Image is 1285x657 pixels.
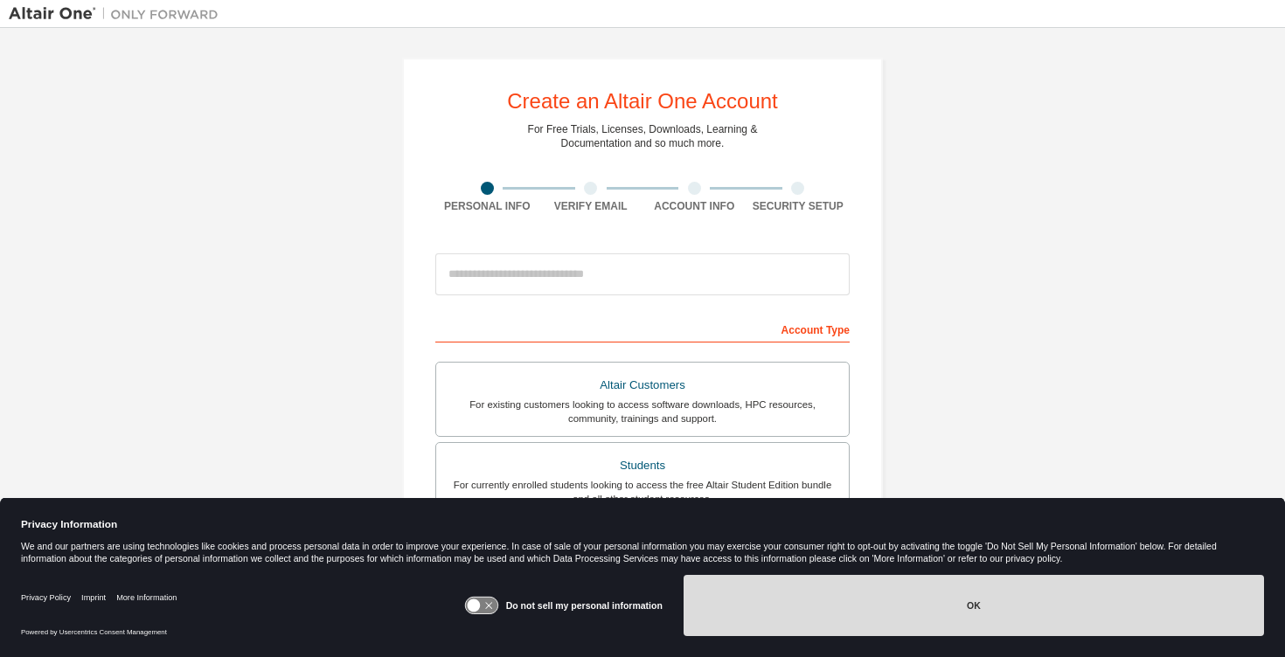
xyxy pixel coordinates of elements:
div: Account Info [642,199,747,213]
div: Personal Info [435,199,539,213]
div: Create an Altair One Account [507,91,778,112]
div: Verify Email [539,199,643,213]
div: For Free Trials, Licenses, Downloads, Learning & Documentation and so much more. [528,122,758,150]
div: For existing customers looking to access software downloads, HPC resources, community, trainings ... [447,398,838,425]
div: Students [447,453,838,478]
img: Altair One [9,5,227,23]
div: For currently enrolled students looking to access the free Altair Student Edition bundle and all ... [447,478,838,506]
div: Altair Customers [447,373,838,398]
div: Account Type [435,315,850,342]
div: Security Setup [747,199,851,213]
